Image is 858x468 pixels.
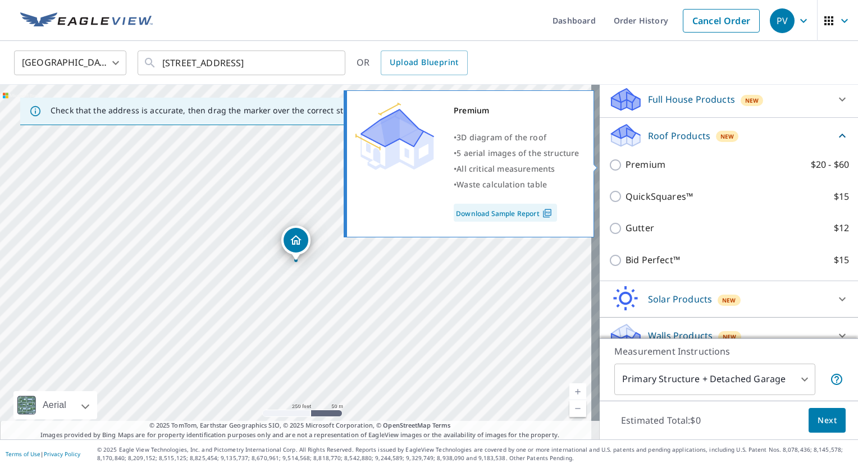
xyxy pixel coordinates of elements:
[626,221,654,235] p: Gutter
[432,421,451,429] a: Terms
[626,253,680,267] p: Bid Perfect™
[722,296,736,305] span: New
[390,56,458,70] span: Upload Blueprint
[609,122,849,149] div: Roof ProductsNew
[540,208,555,218] img: Pdf Icon
[609,86,849,113] div: Full House ProductsNew
[454,130,579,145] div: •
[569,400,586,417] a: Current Level 17, Zoom Out
[626,158,665,172] p: Premium
[809,408,846,433] button: Next
[6,451,80,457] p: |
[834,221,849,235] p: $12
[457,163,555,174] span: All critical measurements
[44,450,80,458] a: Privacy Policy
[39,391,70,419] div: Aerial
[20,12,153,29] img: EV Logo
[626,190,693,204] p: QuickSquares™
[745,96,759,105] span: New
[818,414,837,428] span: Next
[609,286,849,313] div: Solar ProductsNew
[830,373,843,386] span: Your report will include the primary structure and a detached garage if one exists.
[6,450,40,458] a: Terms of Use
[648,292,712,306] p: Solar Products
[454,103,579,118] div: Premium
[357,51,468,75] div: OR
[612,408,710,433] p: Estimated Total: $0
[13,391,97,419] div: Aerial
[683,9,760,33] a: Cancel Order
[149,421,451,430] span: © 2025 TomTom, Earthstar Geographics SIO, © 2025 Microsoft Corporation, ©
[454,145,579,161] div: •
[51,105,374,116] p: Check that the address is accurate, then drag the marker over the correct structure.
[614,364,815,395] div: Primary Structure + Detached Garage
[281,226,311,260] div: Dropped pin, building 1, Residential property, 80 Surrey Dr New Rochelle, NY 10804
[454,204,557,222] a: Download Sample Report
[609,322,849,349] div: Walls ProductsNew
[383,421,430,429] a: OpenStreetMap
[355,103,434,170] img: Premium
[457,179,547,190] span: Waste calculation table
[720,132,734,141] span: New
[648,93,735,106] p: Full House Products
[162,47,322,79] input: Search by address or latitude-longitude
[14,47,126,79] div: [GEOGRAPHIC_DATA]
[97,446,852,462] p: © 2025 Eagle View Technologies, Inc. and Pictometry International Corp. All Rights Reserved. Repo...
[614,345,843,358] p: Measurement Instructions
[648,129,710,143] p: Roof Products
[457,132,546,143] span: 3D diagram of the roof
[454,177,579,192] div: •
[648,329,713,342] p: Walls Products
[770,8,795,33] div: PV
[457,148,579,158] span: 5 aerial images of the structure
[834,253,849,267] p: $15
[454,161,579,177] div: •
[811,158,849,172] p: $20 - $60
[569,383,586,400] a: Current Level 17, Zoom In
[723,332,737,341] span: New
[834,190,849,204] p: $15
[381,51,467,75] a: Upload Blueprint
